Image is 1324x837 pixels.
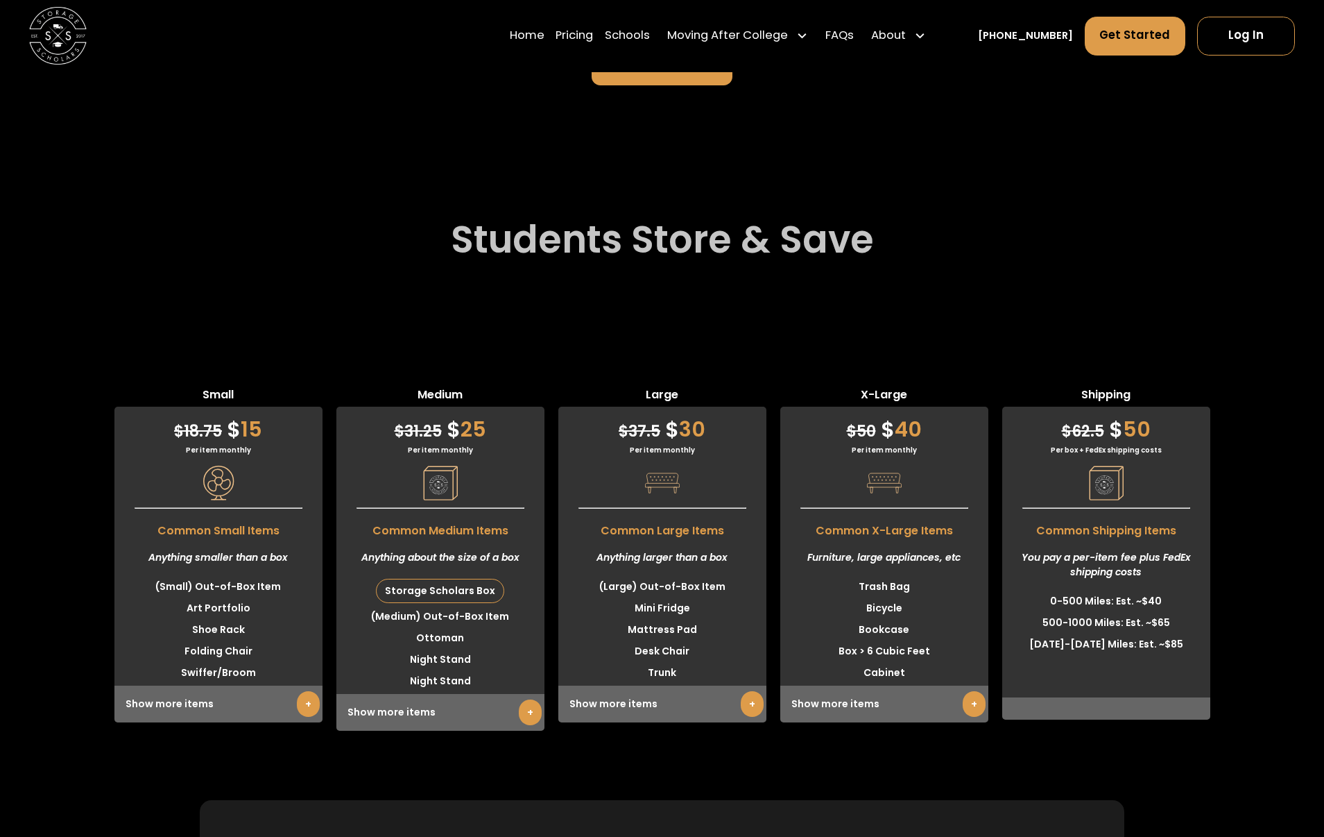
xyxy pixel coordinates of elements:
[510,16,544,56] a: Home
[336,539,544,576] div: Anything about the size of a box
[780,619,988,641] li: Bookcase
[558,539,766,576] div: Anything larger than a box
[114,641,323,662] li: Folding Chair
[963,691,986,717] a: +
[780,445,988,455] div: Per item monthly
[847,421,876,442] span: 50
[780,576,988,598] li: Trash Bag
[1197,17,1296,56] a: Log In
[780,598,988,619] li: Bicycle
[1109,414,1123,444] span: $
[114,598,323,619] li: Art Portfolio
[825,16,854,56] a: FAQs
[336,649,544,670] li: Night Stand
[665,414,679,444] span: $
[227,414,241,444] span: $
[1085,17,1186,56] a: Get Started
[1002,407,1210,445] div: 50
[605,16,650,56] a: Schools
[395,421,404,442] span: $
[423,466,458,500] img: Pricing Category Icon
[114,516,323,539] span: Common Small Items
[558,445,766,455] div: Per item monthly
[336,445,544,455] div: Per item monthly
[558,407,766,445] div: 30
[780,641,988,662] li: Box > 6 Cubic Feet
[1062,421,1072,442] span: $
[336,670,544,692] li: Night Stand
[662,16,814,56] div: Moving After College
[978,28,1073,44] a: [PHONE_NUMBER]
[395,421,442,442] span: 31.25
[741,691,764,717] a: +
[1002,634,1210,655] li: [DATE]-[DATE] Miles: Est. ~$85
[780,662,988,684] li: Cabinet
[174,421,222,442] span: 18.75
[114,576,323,598] li: (Small) Out-of-Box Item
[297,691,320,717] a: +
[174,421,184,442] span: $
[1002,591,1210,612] li: 0-500 Miles: Est. ~$40
[114,539,323,576] div: Anything smaller than a box
[336,627,544,649] li: Ottoman
[114,662,323,684] li: Swiffer/Broom
[881,414,895,444] span: $
[201,466,236,500] img: Pricing Category Icon
[558,641,766,662] li: Desk Chair
[558,598,766,619] li: Mini Fridge
[558,516,766,539] span: Common Large Items
[558,686,766,722] div: Show more items
[558,662,766,684] li: Trunk
[336,407,544,445] div: 25
[866,16,932,56] div: About
[29,7,87,65] a: home
[645,466,680,500] img: Pricing Category Icon
[780,387,988,407] span: X-Large
[336,516,544,539] span: Common Medium Items
[377,580,504,602] div: Storage Scholars Box
[558,619,766,641] li: Mattress Pad
[619,421,628,442] span: $
[867,466,902,500] img: Pricing Category Icon
[29,7,87,65] img: Storage Scholars main logo
[780,516,988,539] span: Common X-Large Items
[1002,387,1210,407] span: Shipping
[847,421,857,442] span: $
[1002,612,1210,634] li: 500-1000 Miles: Est. ~$65
[336,387,544,407] span: Medium
[451,217,874,262] h2: Students Store & Save
[1002,539,1210,591] div: You pay a per-item fee plus FedEx shipping costs
[114,619,323,641] li: Shoe Rack
[1002,516,1210,539] span: Common Shipping Items
[114,445,323,455] div: Per item monthly
[556,16,593,56] a: Pricing
[519,700,542,725] a: +
[871,28,906,45] div: About
[558,576,766,598] li: (Large) Out-of-Box Item
[447,414,461,444] span: $
[780,407,988,445] div: 40
[558,387,766,407] span: Large
[1089,466,1124,500] img: Pricing Category Icon
[1062,421,1104,442] span: 62.5
[336,606,544,627] li: (Medium) Out-of-Box Item
[780,539,988,576] div: Furniture, large appliances, etc
[114,387,323,407] span: Small
[667,28,788,45] div: Moving After College
[336,694,544,731] div: Show more items
[114,686,323,722] div: Show more items
[619,421,660,442] span: 37.5
[780,686,988,722] div: Show more items
[114,407,323,445] div: 15
[1002,445,1210,455] div: Per box + FedEx shipping costs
